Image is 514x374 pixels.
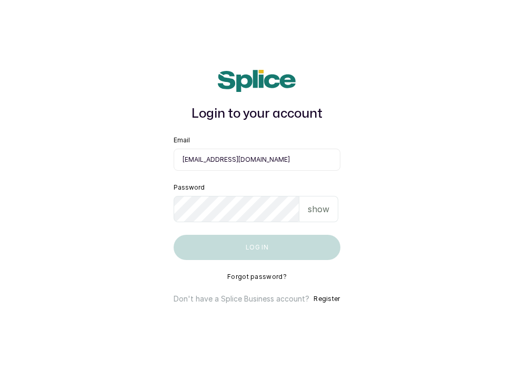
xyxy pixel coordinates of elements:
[227,273,287,281] button: Forgot password?
[174,136,190,144] label: Email
[174,183,205,192] label: Password
[174,105,340,123] h1: Login to your account
[308,203,329,215] p: show
[174,235,340,260] button: Log in
[174,294,309,304] p: Don't have a Splice Business account?
[314,294,340,304] button: Register
[174,149,340,171] input: email@acme.com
